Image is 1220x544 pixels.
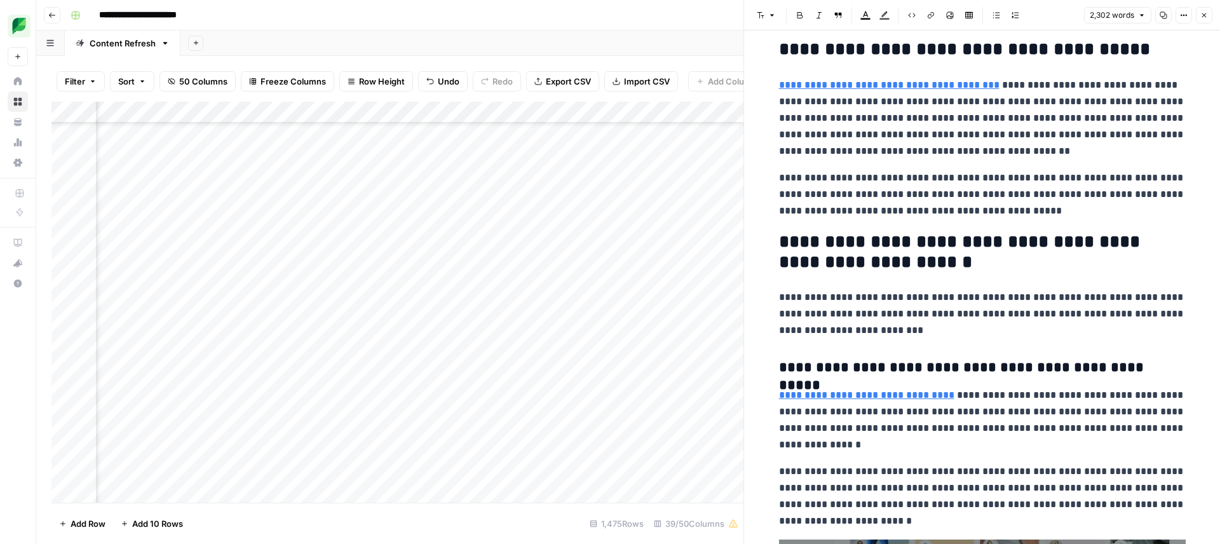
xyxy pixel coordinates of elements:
[8,92,28,112] a: Browse
[51,513,113,534] button: Add Row
[90,37,156,50] div: Content Refresh
[339,71,413,92] button: Row Height
[8,112,28,132] a: Your Data
[585,513,649,534] div: 1,475 Rows
[604,71,678,92] button: Import CSV
[113,513,191,534] button: Add 10 Rows
[65,75,85,88] span: Filter
[708,75,757,88] span: Add Column
[438,75,459,88] span: Undo
[359,75,405,88] span: Row Height
[110,71,154,92] button: Sort
[1090,10,1134,21] span: 2,302 words
[8,71,28,92] a: Home
[473,71,521,92] button: Redo
[624,75,670,88] span: Import CSV
[492,75,513,88] span: Redo
[118,75,135,88] span: Sort
[65,31,180,56] a: Content Refresh
[8,132,28,153] a: Usage
[132,517,183,530] span: Add 10 Rows
[546,75,591,88] span: Export CSV
[71,517,105,530] span: Add Row
[8,253,28,273] button: What's new?
[8,15,30,37] img: SproutSocial Logo
[8,273,28,294] button: Help + Support
[8,10,28,42] button: Workspace: SproutSocial
[179,75,227,88] span: 50 Columns
[526,71,599,92] button: Export CSV
[8,254,27,273] div: What's new?
[688,71,765,92] button: Add Column
[649,513,743,534] div: 39/50 Columns
[261,75,326,88] span: Freeze Columns
[241,71,334,92] button: Freeze Columns
[1084,7,1151,24] button: 2,302 words
[8,153,28,173] a: Settings
[418,71,468,92] button: Undo
[159,71,236,92] button: 50 Columns
[8,233,28,253] a: AirOps Academy
[57,71,105,92] button: Filter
